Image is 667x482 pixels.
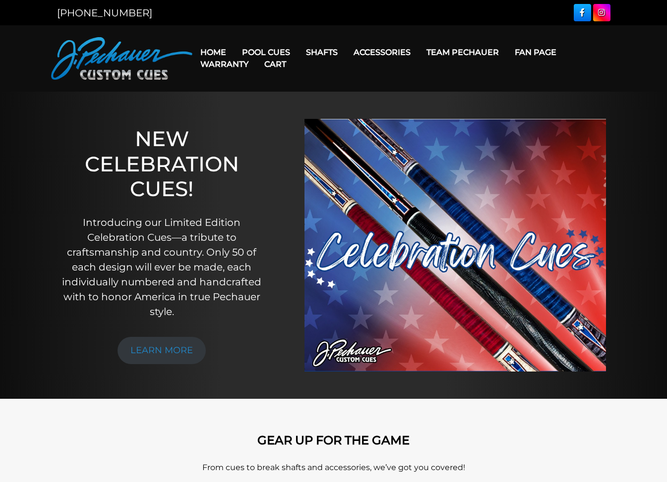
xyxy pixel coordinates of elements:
[192,52,256,77] a: Warranty
[51,37,192,80] img: Pechauer Custom Cues
[192,40,234,65] a: Home
[419,40,507,65] a: Team Pechauer
[507,40,564,65] a: Fan Page
[346,40,419,65] a: Accessories
[256,52,294,77] a: Cart
[51,462,616,474] p: From cues to break shafts and accessories, we’ve got you covered!
[55,126,269,201] h1: NEW CELEBRATION CUES!
[118,337,206,364] a: LEARN MORE
[55,215,269,319] p: Introducing our Limited Edition Celebration Cues—a tribute to craftsmanship and country. Only 50 ...
[298,40,346,65] a: Shafts
[234,40,298,65] a: Pool Cues
[257,433,410,447] strong: GEAR UP FOR THE GAME
[57,7,152,19] a: [PHONE_NUMBER]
